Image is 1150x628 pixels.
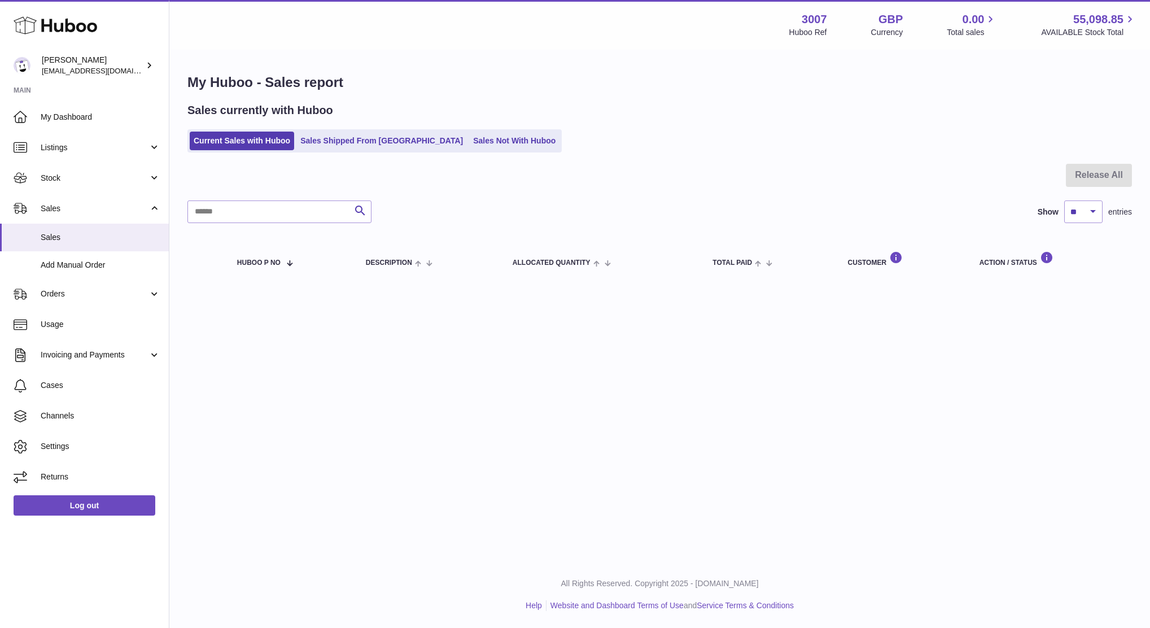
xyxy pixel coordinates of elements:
span: entries [1108,207,1132,217]
span: ALLOCATED Quantity [513,259,591,267]
span: Huboo P no [237,259,281,267]
img: bevmay@maysama.com [14,57,30,74]
span: Stock [41,173,148,184]
a: Service Terms & Conditions [697,601,794,610]
span: Total sales [947,27,997,38]
span: Channels [41,411,160,421]
a: Log out [14,495,155,516]
a: Current Sales with Huboo [190,132,294,150]
strong: GBP [878,12,903,27]
span: Add Manual Order [41,260,160,271]
div: [PERSON_NAME] [42,55,143,76]
li: and [546,600,794,611]
span: Orders [41,289,148,299]
strong: 3007 [802,12,827,27]
h2: Sales currently with Huboo [187,103,333,118]
p: All Rights Reserved. Copyright 2025 - [DOMAIN_NAME] [178,578,1141,589]
div: Action / Status [980,251,1121,267]
span: My Dashboard [41,112,160,123]
span: Sales [41,203,148,214]
span: Cases [41,380,160,391]
span: Sales [41,232,160,243]
span: Listings [41,142,148,153]
label: Show [1038,207,1059,217]
span: AVAILABLE Stock Total [1041,27,1136,38]
div: Currency [871,27,903,38]
span: [EMAIL_ADDRESS][DOMAIN_NAME] [42,66,166,75]
a: 55,098.85 AVAILABLE Stock Total [1041,12,1136,38]
a: Sales Not With Huboo [469,132,559,150]
div: Huboo Ref [789,27,827,38]
span: 55,098.85 [1073,12,1123,27]
span: Description [366,259,412,267]
span: Returns [41,472,160,482]
span: Invoicing and Payments [41,350,148,360]
div: Customer [848,251,957,267]
h1: My Huboo - Sales report [187,73,1132,91]
a: Help [526,601,542,610]
span: 0.00 [963,12,985,27]
span: Total paid [712,259,752,267]
span: Usage [41,319,160,330]
a: 0.00 Total sales [947,12,997,38]
span: Settings [41,441,160,452]
a: Website and Dashboard Terms of Use [550,601,684,610]
a: Sales Shipped From [GEOGRAPHIC_DATA] [296,132,467,150]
